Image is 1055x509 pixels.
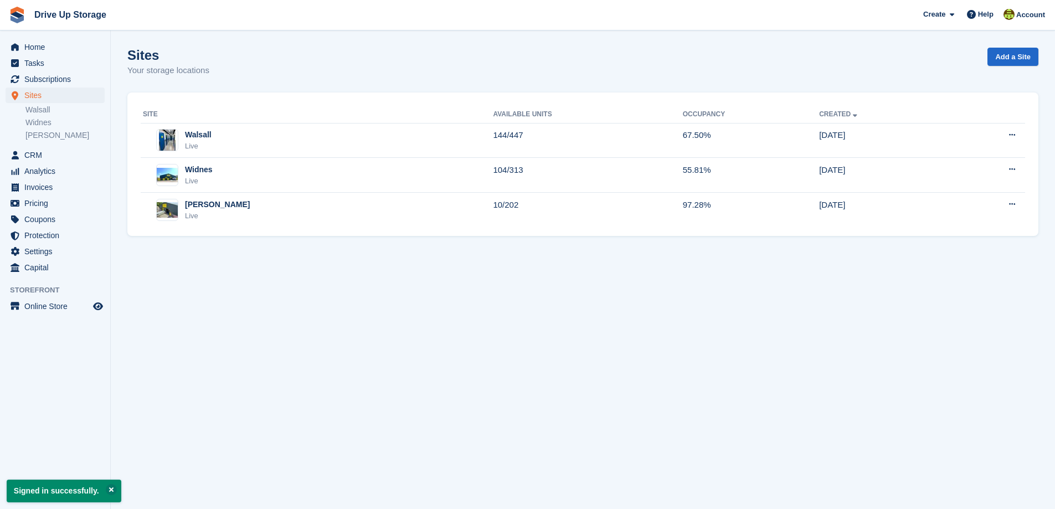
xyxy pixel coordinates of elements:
[819,110,860,118] a: Created
[6,71,105,87] a: menu
[6,228,105,243] a: menu
[6,260,105,275] a: menu
[493,106,682,124] th: Available Units
[978,9,994,20] span: Help
[1003,9,1015,20] img: Lindsay Dawes
[91,300,105,313] a: Preview store
[683,106,819,124] th: Occupancy
[6,88,105,103] a: menu
[819,193,950,227] td: [DATE]
[24,260,91,275] span: Capital
[683,158,819,193] td: 55.81%
[6,244,105,259] a: menu
[6,299,105,314] a: menu
[683,193,819,227] td: 97.28%
[6,179,105,195] a: menu
[159,129,176,151] img: Image of Walsall site
[141,106,493,124] th: Site
[24,71,91,87] span: Subscriptions
[6,55,105,71] a: menu
[819,158,950,193] td: [DATE]
[127,48,209,63] h1: Sites
[157,168,178,183] img: Image of Widnes site
[185,129,212,141] div: Walsall
[24,55,91,71] span: Tasks
[24,228,91,243] span: Protection
[185,199,250,210] div: [PERSON_NAME]
[185,141,212,152] div: Live
[683,123,819,158] td: 67.50%
[6,196,105,211] a: menu
[7,480,121,502] p: Signed in successfully.
[25,117,105,128] a: Widnes
[10,285,110,296] span: Storefront
[1016,9,1045,20] span: Account
[24,39,91,55] span: Home
[185,164,213,176] div: Widnes
[6,212,105,227] a: menu
[6,147,105,163] a: menu
[25,130,105,141] a: [PERSON_NAME]
[923,9,945,20] span: Create
[493,193,682,227] td: 10/202
[493,123,682,158] td: 144/447
[24,88,91,103] span: Sites
[185,210,250,222] div: Live
[24,163,91,179] span: Analytics
[30,6,111,24] a: Drive Up Storage
[24,212,91,227] span: Coupons
[24,244,91,259] span: Settings
[24,196,91,211] span: Pricing
[987,48,1038,66] a: Add a Site
[819,123,950,158] td: [DATE]
[185,176,213,187] div: Live
[6,163,105,179] a: menu
[157,202,178,218] img: Image of Stroud site
[24,179,91,195] span: Invoices
[24,299,91,314] span: Online Store
[25,105,105,115] a: Walsall
[127,64,209,77] p: Your storage locations
[493,158,682,193] td: 104/313
[6,39,105,55] a: menu
[24,147,91,163] span: CRM
[9,7,25,23] img: stora-icon-8386f47178a22dfd0bd8f6a31ec36ba5ce8667c1dd55bd0f319d3a0aa187defe.svg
